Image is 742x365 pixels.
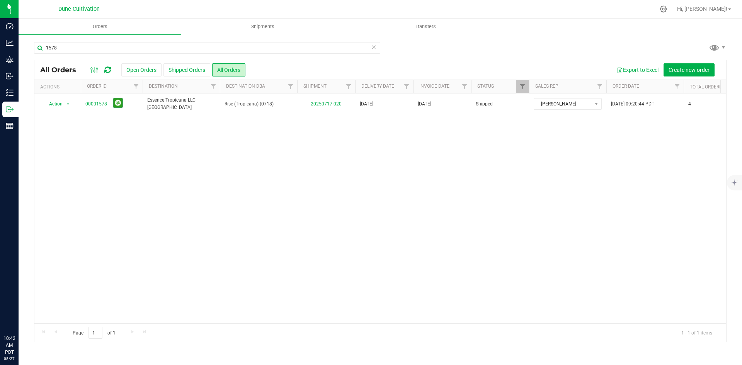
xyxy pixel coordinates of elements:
[241,23,285,30] span: Shipments
[225,100,293,108] span: Rise (Tropicana) (0718)
[130,80,143,93] a: Filter
[6,39,14,47] inline-svg: Analytics
[342,80,355,93] a: Filter
[458,80,471,93] a: Filter
[226,83,265,89] a: Destination DBA
[659,5,668,13] div: Manage settings
[311,101,342,107] a: 20250717-020
[8,303,31,326] iframe: Resource center
[611,100,654,108] span: [DATE] 09:20:44 PDT
[6,22,14,30] inline-svg: Dashboard
[664,63,715,76] button: Create new order
[66,327,122,339] span: Page of 1
[535,83,558,89] a: Sales Rep
[688,100,691,108] span: 4
[419,83,449,89] a: Invoice Date
[361,83,394,89] a: Delivery Date
[6,105,14,113] inline-svg: Outbound
[418,100,431,108] span: [DATE]
[477,83,494,89] a: Status
[534,98,592,109] span: [PERSON_NAME]
[612,63,664,76] button: Export to Excel
[671,80,684,93] a: Filter
[284,80,297,93] a: Filter
[6,89,14,97] inline-svg: Inventory
[212,63,245,76] button: All Orders
[6,72,14,80] inline-svg: Inbound
[400,80,413,93] a: Filter
[63,98,73,109] span: select
[149,83,178,89] a: Destination
[344,19,507,35] a: Transfers
[19,19,181,35] a: Orders
[40,84,78,90] div: Actions
[371,42,376,52] span: Clear
[88,327,102,339] input: 1
[40,66,84,74] span: All Orders
[42,98,63,109] span: Action
[303,83,327,89] a: Shipment
[677,6,727,12] span: Hi, [PERSON_NAME]!
[594,80,606,93] a: Filter
[3,335,15,356] p: 10:42 AM PDT
[404,23,446,30] span: Transfers
[476,100,524,108] span: Shipped
[23,302,32,311] iframe: Resource center unread badge
[613,83,639,89] a: Order Date
[121,63,162,76] button: Open Orders
[207,80,220,93] a: Filter
[147,97,215,111] span: Essence Tropicana LLC [GEOGRAPHIC_DATA]
[675,327,718,338] span: 1 - 1 of 1 items
[181,19,344,35] a: Shipments
[163,63,210,76] button: Shipped Orders
[82,23,118,30] span: Orders
[87,83,107,89] a: Order ID
[516,80,529,93] a: Filter
[6,122,14,130] inline-svg: Reports
[669,67,710,73] span: Create new order
[690,84,732,90] a: Total Orderlines
[85,100,107,108] a: 00001578
[3,356,15,362] p: 08/27
[34,42,380,54] input: Search Order ID, Destination, Customer PO...
[360,100,373,108] span: [DATE]
[6,56,14,63] inline-svg: Grow
[58,6,100,12] span: Dune Cultivation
